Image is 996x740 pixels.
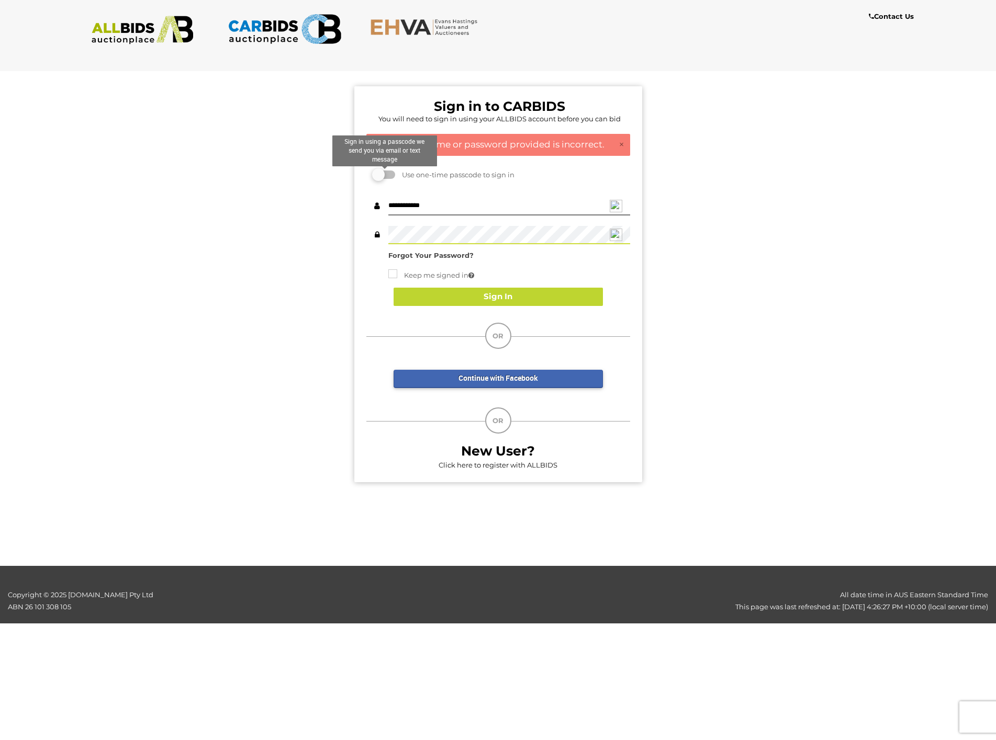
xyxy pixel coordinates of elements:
[434,98,565,114] b: Sign in to CARBIDS
[397,170,514,179] span: Use one-time passcode to sign in
[86,16,199,44] img: ALLBIDS.com.au
[869,12,914,20] b: Contact Us
[869,10,916,22] a: Contact Us
[610,200,622,212] img: npw-badge-icon-locked.svg
[394,370,603,388] a: Continue with Facebook
[332,135,437,166] div: Sign in using a passcode we send you via email or text message
[394,288,603,306] button: Sign In
[228,10,341,48] img: CARBIDS.com.au
[370,18,484,36] img: EHVA.com.au
[461,443,535,459] b: New User?
[388,251,474,259] a: Forgot Your Password?
[388,269,474,281] label: Keep me signed in
[249,589,996,613] div: All date time in AUS Eastern Standard Time This page was last refreshed at: [DATE] 4:26:27 PM +10...
[372,140,624,150] h4: The user name or password provided is incorrect.
[485,407,511,434] div: OR
[369,115,630,122] h5: You will need to sign in using your ALLBIDS account before you can bid
[619,140,624,150] a: ×
[439,461,557,469] a: Click here to register with ALLBIDS
[610,229,622,241] img: npw-badge-icon-locked.svg
[485,323,511,349] div: OR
